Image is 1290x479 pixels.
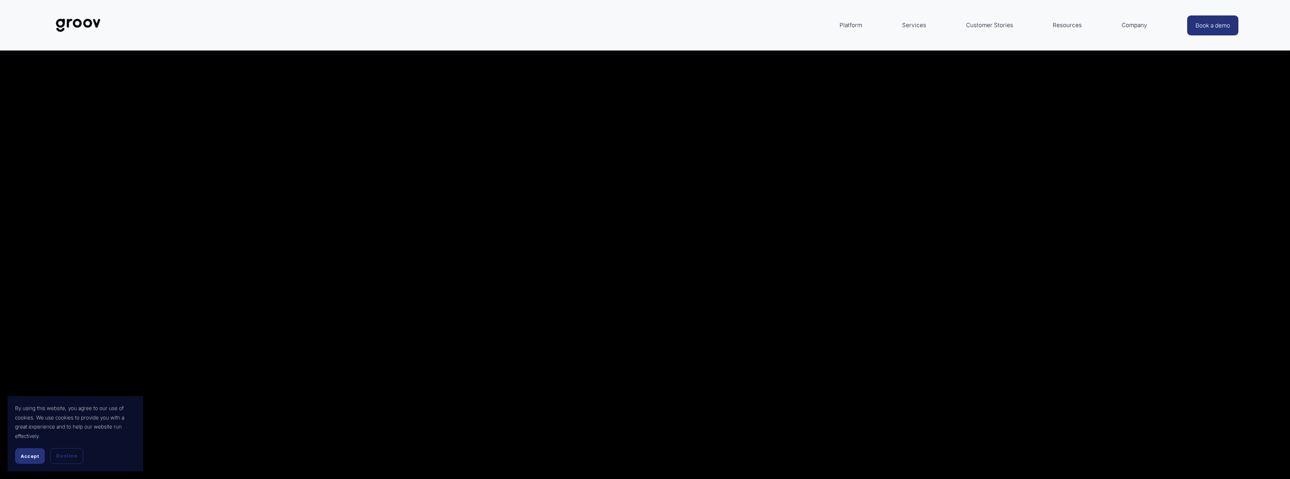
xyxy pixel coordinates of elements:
a: folder dropdown [1118,16,1151,34]
button: Decline [50,448,83,464]
a: Book a demo [1187,15,1238,35]
img: Groov | Workplace Science Platform | Unlock Performance | Drive Results [52,13,105,38]
span: Resources [1053,20,1082,31]
a: folder dropdown [836,16,866,34]
span: Decline [56,453,77,459]
section: Cookie banner [8,396,143,471]
span: Platform [840,20,862,31]
span: Accept [21,453,39,459]
a: Customer Stories [962,16,1017,34]
p: By using this website, you agree to our use of cookies. We use cookies to provide you with a grea... [15,404,136,441]
button: Pause [623,165,668,210]
a: folder dropdown [1049,16,1085,34]
a: Services [898,16,930,34]
button: Accept [15,448,45,464]
span: Company [1122,20,1147,31]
